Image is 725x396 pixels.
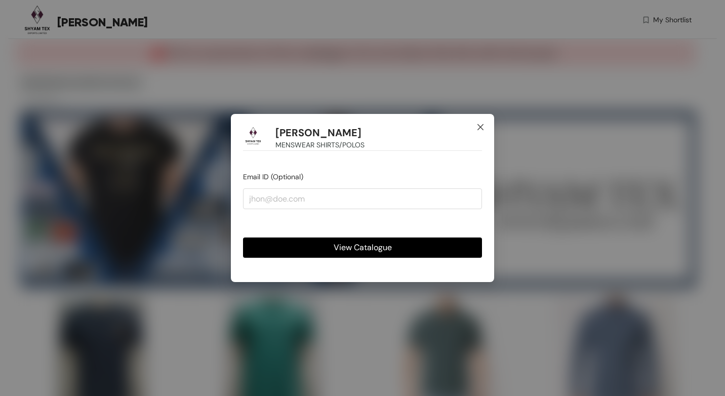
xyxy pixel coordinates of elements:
[243,172,303,181] span: Email ID (Optional)
[243,126,263,146] img: Buyer Portal
[243,188,482,209] input: jhon@doe.com
[334,241,392,254] span: View Catalogue
[476,123,485,131] span: close
[275,127,361,139] h1: [PERSON_NAME]
[275,139,365,150] span: MENSWEAR SHIRTS/POLOS
[243,237,482,258] button: View Catalogue
[467,114,494,141] button: Close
